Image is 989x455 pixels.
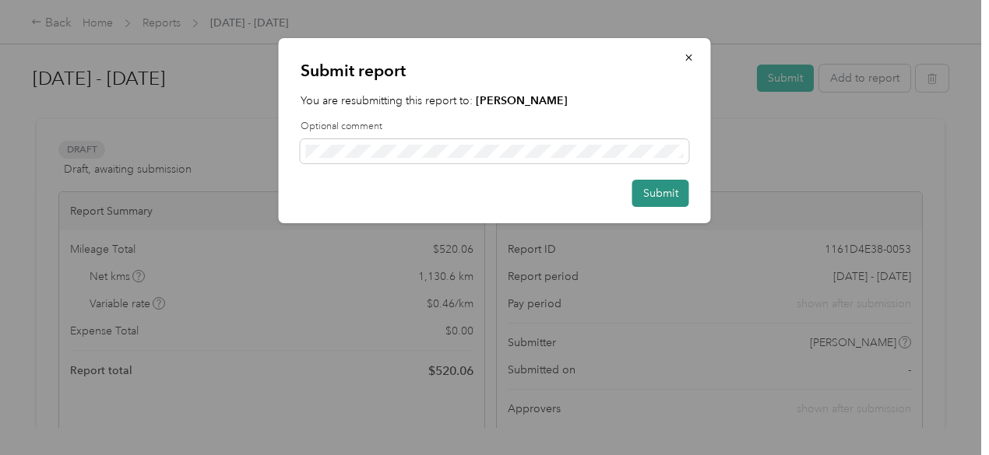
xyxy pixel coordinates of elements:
[632,180,689,207] button: Submit
[301,120,689,134] label: Optional comment
[301,93,689,109] p: You are resubmitting this report to:
[476,94,568,107] strong: [PERSON_NAME]
[301,60,689,82] p: Submit report
[902,368,989,455] iframe: Everlance-gr Chat Button Frame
